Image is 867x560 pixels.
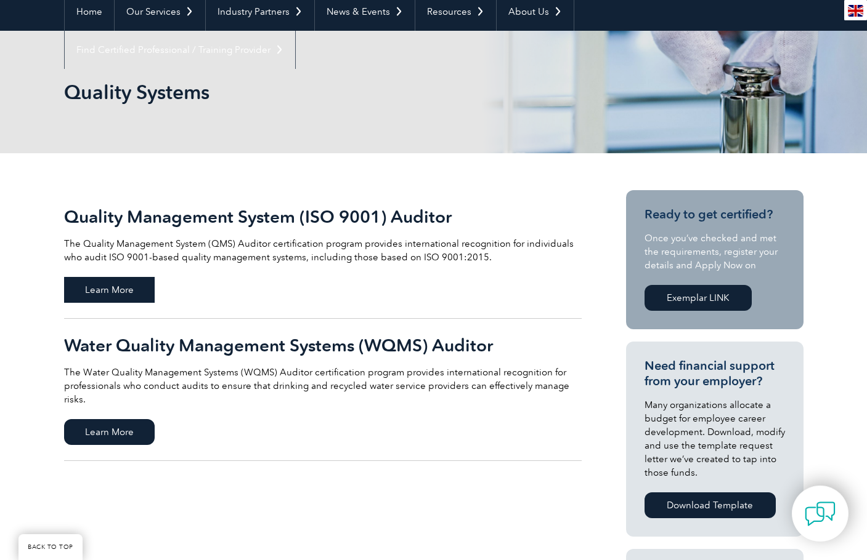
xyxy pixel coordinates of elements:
[645,358,785,389] h3: Need financial support from your employer?
[645,398,785,479] p: Many organizations allocate a budget for employee career development. Download, modify and use th...
[64,277,155,303] span: Learn More
[64,419,155,445] span: Learn More
[64,319,582,461] a: Water Quality Management Systems (WQMS) Auditor The Water Quality Management Systems (WQMS) Audit...
[645,285,752,311] a: Exemplar LINK
[805,498,836,529] img: contact-chat.png
[645,207,785,222] h3: Ready to get certified?
[64,190,582,319] a: Quality Management System (ISO 9001) Auditor The Quality Management System (QMS) Auditor certific...
[65,31,295,69] a: Find Certified Professional / Training Provider
[64,237,582,264] p: The Quality Management System (QMS) Auditor certification program provides international recognit...
[645,231,785,272] p: Once you’ve checked and met the requirements, register your details and Apply Now on
[64,80,537,104] h1: Quality Systems
[18,534,83,560] a: BACK TO TOP
[64,366,582,406] p: The Water Quality Management Systems (WQMS) Auditor certification program provides international ...
[848,5,863,17] img: en
[64,335,582,355] h2: Water Quality Management Systems (WQMS) Auditor
[645,492,776,518] a: Download Template
[64,207,582,226] h2: Quality Management System (ISO 9001) Auditor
